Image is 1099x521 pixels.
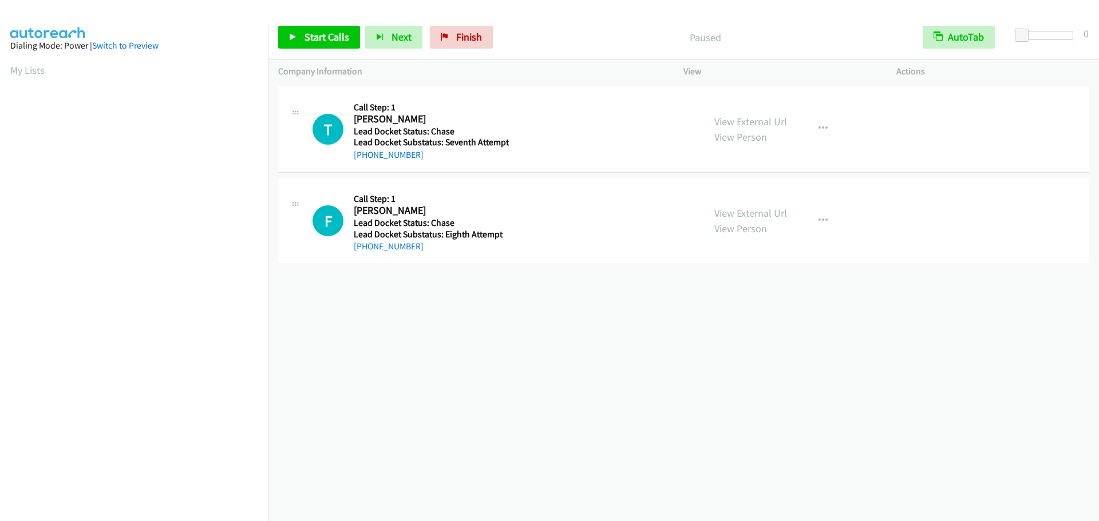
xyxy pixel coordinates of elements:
[1084,26,1089,41] div: 0
[896,65,1089,78] p: Actions
[354,102,509,113] h5: Call Step: 1
[10,39,258,53] div: Dialing Mode: Power |
[10,63,45,77] a: My Lists
[354,193,506,205] h5: Call Step: 1
[354,149,424,160] a: [PHONE_NUMBER]
[430,26,493,49] a: Finish
[354,126,509,137] h5: Lead Docket Status: Chase
[92,40,159,51] a: Switch to Preview
[313,205,343,236] div: The call is yet to be attempted
[313,114,343,145] div: The call is yet to be attempted
[313,205,343,236] h1: F
[683,65,876,78] p: View
[278,26,360,49] a: Start Calls
[456,30,482,43] span: Finish
[508,30,902,45] p: Paused
[354,204,506,217] h2: [PERSON_NAME]
[923,26,995,49] button: AutoTab
[278,65,663,78] p: Company Information
[714,130,767,144] a: View Person
[354,137,509,148] h5: Lead Docket Substatus: Seventh Attempt
[392,30,412,43] span: Next
[714,115,787,128] a: View External Url
[305,30,349,43] span: Start Calls
[354,241,424,252] a: [PHONE_NUMBER]
[354,229,506,240] h5: Lead Docket Substatus: Eighth Attempt
[313,114,343,145] h1: T
[714,222,767,235] a: View Person
[354,217,506,229] h5: Lead Docket Status: Chase
[365,26,422,49] button: Next
[1021,31,1073,40] div: Delay between calls (in seconds)
[354,113,506,126] h2: [PERSON_NAME]
[714,206,787,220] a: View External Url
